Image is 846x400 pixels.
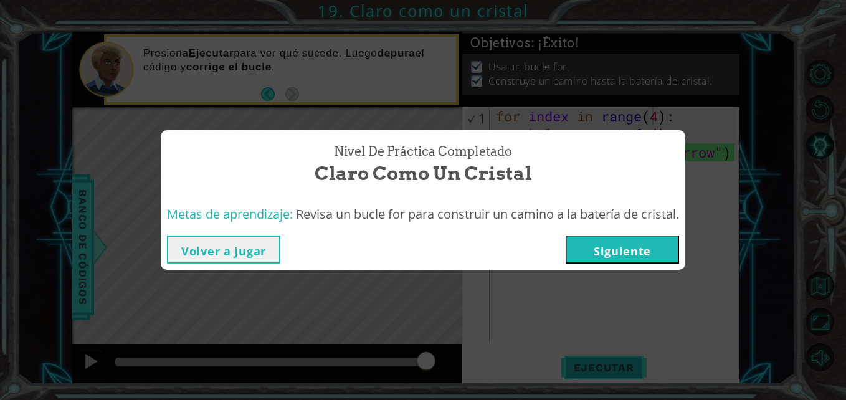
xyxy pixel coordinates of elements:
span: Claro como un cristal [315,160,532,187]
button: Siguiente [566,236,679,264]
span: Metas de aprendizaje: [167,206,293,222]
span: Revisa un bucle for para construir un camino a la batería de cristal. [296,206,679,222]
span: Nivel de práctica Completado [334,143,512,161]
button: Volver a jugar [167,236,280,264]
